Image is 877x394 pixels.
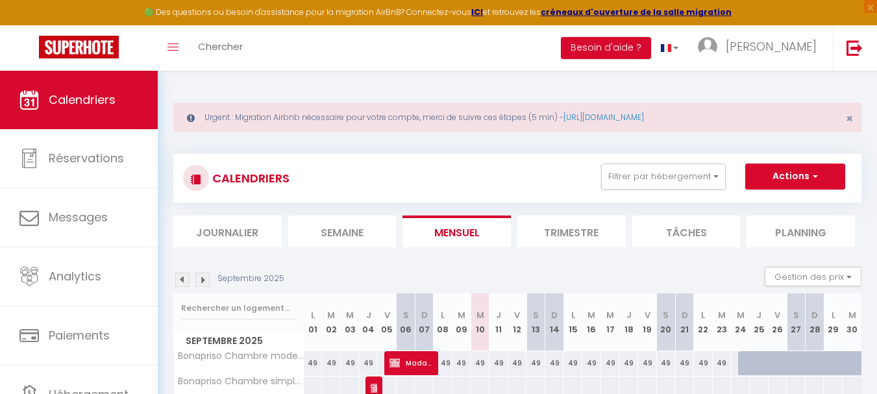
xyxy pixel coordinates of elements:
div: 49 [359,351,378,375]
th: 05 [378,293,397,351]
abbr: M [587,309,595,321]
div: 49 [434,351,452,375]
abbr: V [645,309,650,321]
a: Chercher [188,25,253,71]
abbr: V [514,309,520,321]
a: créneaux d'ouverture de la salle migration [541,6,732,18]
p: Septembre 2025 [217,273,284,285]
abbr: V [774,309,780,321]
h3: CALENDRIERS [209,164,290,193]
th: 02 [322,293,341,351]
button: Gestion des prix [765,267,861,286]
div: Urgent : Migration Airbnb nécessaire pour votre compte, merci de suivre ces étapes (5 min) - [173,103,861,132]
abbr: J [496,309,501,321]
abbr: S [663,309,669,321]
div: 49 [601,351,620,375]
abbr: V [384,309,390,321]
th: 14 [545,293,564,351]
abbr: L [832,309,835,321]
th: 28 [806,293,824,351]
div: 49 [582,351,601,375]
div: 49 [657,351,676,375]
th: 09 [452,293,471,351]
th: 26 [769,293,787,351]
abbr: M [718,309,726,321]
div: 49 [694,351,713,375]
a: ... [PERSON_NAME] [688,25,833,71]
span: × [846,110,853,127]
th: 08 [434,293,452,351]
span: Bonapriso Chambre moderne (101) [176,351,306,361]
button: Filtrer par hébergement [601,164,726,190]
abbr: J [626,309,632,321]
div: 49 [471,351,489,375]
span: Paiements [49,327,110,343]
abbr: S [533,309,539,321]
abbr: M [476,309,484,321]
div: 49 [545,351,564,375]
abbr: L [571,309,575,321]
abbr: M [606,309,614,321]
th: 30 [843,293,861,351]
th: 29 [824,293,843,351]
abbr: M [737,309,745,321]
th: 18 [619,293,638,351]
img: logout [846,40,863,56]
li: Tâches [632,215,741,247]
th: 01 [304,293,323,351]
abbr: L [311,309,315,321]
th: 27 [787,293,806,351]
div: 49 [304,351,323,375]
th: 16 [582,293,601,351]
th: 19 [638,293,657,351]
input: Rechercher un logement... [181,297,296,320]
img: ... [698,37,717,56]
abbr: J [756,309,761,321]
button: Actions [745,164,845,190]
div: 49 [563,351,582,375]
img: Super Booking [39,36,119,58]
span: [PERSON_NAME] [726,38,817,55]
th: 22 [694,293,713,351]
th: 06 [397,293,415,351]
div: 49 [675,351,694,375]
div: 49 [322,351,341,375]
th: 25 [750,293,769,351]
button: Close [846,113,853,125]
div: 49 [452,351,471,375]
abbr: D [551,309,558,321]
li: Semaine [288,215,397,247]
button: Besoin d'aide ? [561,37,651,59]
th: 12 [508,293,527,351]
span: Réservations [49,150,124,166]
li: Mensuel [402,215,511,247]
th: 13 [526,293,545,351]
li: Planning [747,215,855,247]
th: 11 [489,293,508,351]
abbr: M [327,309,335,321]
th: 21 [675,293,694,351]
span: Madame [PERSON_NAME] [389,351,434,375]
abbr: S [403,309,409,321]
li: Journalier [173,215,282,247]
abbr: D [421,309,428,321]
abbr: S [793,309,799,321]
div: 49 [489,351,508,375]
abbr: M [458,309,465,321]
div: 49 [638,351,657,375]
strong: ICI [471,6,483,18]
abbr: L [441,309,445,321]
span: Septembre 2025 [174,332,303,351]
div: 49 [341,351,360,375]
abbr: L [701,309,705,321]
th: 07 [415,293,434,351]
th: 04 [359,293,378,351]
span: Analytics [49,268,101,284]
span: Bonapriso Chambre simple 102 [176,376,306,386]
th: 15 [563,293,582,351]
abbr: D [682,309,688,321]
th: 17 [601,293,620,351]
th: 10 [471,293,489,351]
li: Trimestre [517,215,626,247]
